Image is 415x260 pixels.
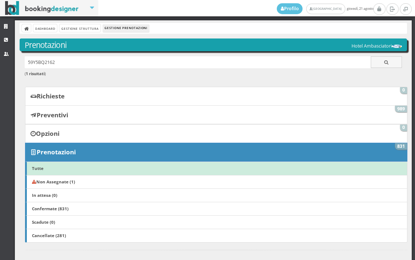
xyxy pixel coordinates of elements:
span: 0 [400,125,407,131]
b: Preventivi [37,111,68,119]
b: Non Assegnate (1) [32,179,75,184]
span: giovedì, 21 agosto [277,3,373,14]
a: Profilo [277,3,303,14]
a: Richieste 0 [25,87,407,106]
h6: ( ) [25,72,402,76]
a: Dashboard [33,24,57,32]
a: In attesa (0) [25,188,407,202]
a: Opzioni 0 [25,124,407,143]
img: BookingDesigner.com [5,1,79,15]
b: Tutte [32,165,44,171]
li: Gestione Prenotazioni [103,24,149,32]
span: 989 [395,106,407,112]
h5: Hotel Ambasciatori [352,43,402,49]
img: 29cdc84380f711ecb0a10a069e529790.png [392,45,402,48]
b: Opzioni [36,129,59,138]
a: Confermate (831) [25,202,407,216]
a: Scadute (0) [25,215,407,229]
b: Richieste [37,92,65,100]
b: Prenotazioni [37,148,76,156]
b: Scadute (0) [32,219,55,225]
a: Cancellate (281) [25,229,407,243]
a: Gestione Struttura [59,24,100,32]
input: Ricerca cliente - (inserisci il codice, il nome, il cognome, il numero di telefono o la mail) [25,56,371,68]
a: [GEOGRAPHIC_DATA] [306,4,345,14]
span: 0 [400,87,407,94]
h3: Prenotazioni [25,40,402,50]
span: 831 [395,143,407,150]
a: Non Assegnate (1) [25,175,407,189]
b: In attesa (0) [32,192,57,198]
a: Preventivi 989 [25,105,407,124]
a: Tutte [25,162,407,175]
b: Confermate (831) [32,206,69,211]
b: 1 risultati [26,71,45,76]
b: Cancellate (281) [32,232,66,238]
a: Prenotazioni 831 [25,143,407,162]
